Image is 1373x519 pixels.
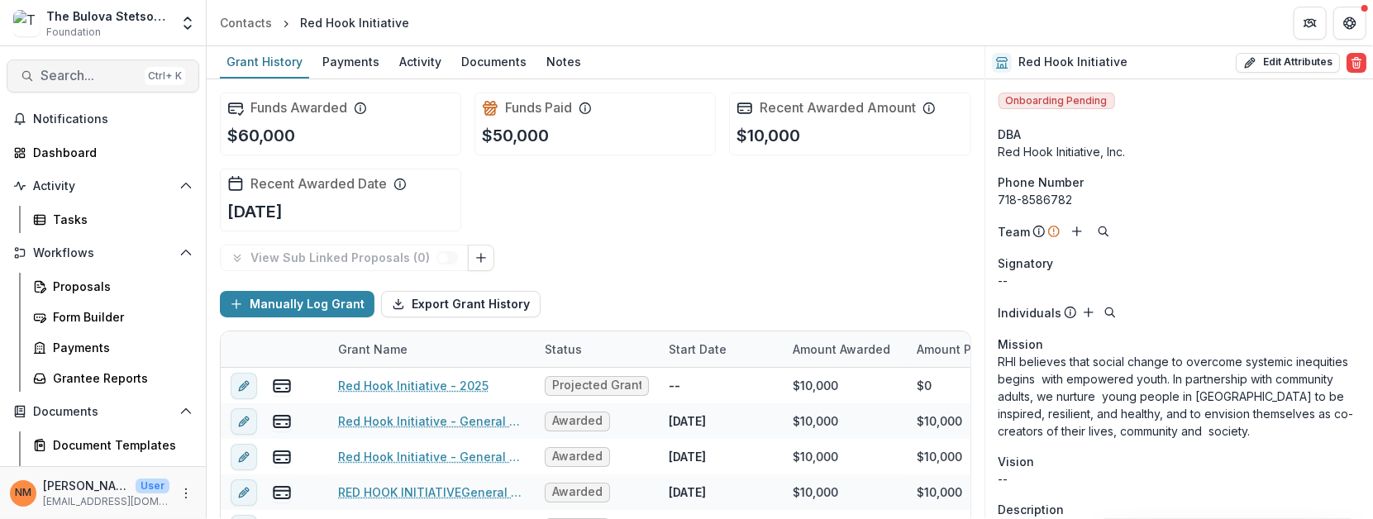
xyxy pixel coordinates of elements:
[176,7,199,40] button: Open entity switcher
[1079,302,1099,322] button: Add
[272,483,292,502] button: view-payments
[793,377,838,394] div: $10,000
[999,143,1360,160] div: Red Hook Initiative, Inc.
[917,448,962,465] div: $10,000
[7,60,199,93] button: Search...
[220,46,309,79] a: Grant History
[231,479,257,506] button: edit
[227,123,295,148] p: $60,000
[1236,53,1340,73] button: Edit Attributes
[783,340,900,358] div: Amount Awarded
[999,174,1085,191] span: Phone Number
[316,50,386,74] div: Payments
[33,144,186,161] div: Dashboard
[999,453,1035,470] span: Vision
[250,100,347,116] h2: Funds Awarded
[250,176,387,192] h2: Recent Awarded Date
[669,377,680,394] p: --
[540,50,588,74] div: Notes
[1100,302,1120,322] button: Search
[53,369,186,387] div: Grantee Reports
[213,11,416,35] nav: breadcrumb
[43,494,169,509] p: [EMAIL_ADDRESS][DOMAIN_NAME]
[220,245,469,271] button: View Sub Linked Proposals (0)
[760,100,916,116] h2: Recent Awarded Amount
[552,485,603,499] span: Awarded
[7,173,199,199] button: Open Activity
[43,477,129,494] p: [PERSON_NAME]
[907,331,1031,367] div: Amount Paid
[917,340,989,358] p: Amount Paid
[328,340,417,358] div: Grant Name
[26,303,199,331] a: Form Builder
[552,414,603,428] span: Awarded
[7,139,199,166] a: Dashboard
[7,240,199,266] button: Open Workflows
[338,377,489,394] a: Red Hook Initiative - 2025
[53,211,186,228] div: Tasks
[535,340,592,358] div: Status
[999,223,1031,240] p: Team
[1333,7,1366,40] button: Get Help
[783,331,907,367] div: Amount Awarded
[26,206,199,233] a: Tasks
[7,106,199,132] button: Notifications
[999,255,1054,272] span: Signatory
[7,398,199,425] button: Open Documents
[272,376,292,396] button: view-payments
[231,373,257,399] button: edit
[26,364,199,392] a: Grantee Reports
[272,412,292,431] button: view-payments
[231,444,257,470] button: edit
[999,191,1360,208] div: 718-8586782
[669,412,706,430] p: [DATE]
[999,272,1360,289] div: --
[540,46,588,79] a: Notes
[53,308,186,326] div: Form Builder
[659,340,737,358] div: Start Date
[1067,221,1087,241] button: Add
[220,291,374,317] button: Manually Log Grant
[793,412,838,430] div: $10,000
[272,447,292,467] button: view-payments
[999,126,1022,143] span: DBA
[26,462,199,489] a: Document Center
[26,273,199,300] a: Proposals
[328,331,535,367] div: Grant Name
[250,251,436,265] p: View Sub Linked Proposals ( 0 )
[1347,53,1366,73] button: Delete
[669,483,706,501] p: [DATE]
[393,50,448,74] div: Activity
[338,483,525,501] a: RED HOOK INITIATIVEGeneral Operating - 2022
[338,448,525,465] a: Red Hook Initiative - General Support
[33,246,173,260] span: Workflows
[793,448,838,465] div: $10,000
[737,123,800,148] p: $10,000
[468,245,494,271] button: Link Grants
[41,68,138,83] span: Search...
[659,331,783,367] div: Start Date
[33,112,193,126] span: Notifications
[917,377,932,394] div: $0
[33,179,173,193] span: Activity
[1294,7,1327,40] button: Partners
[552,379,641,393] span: Projected Grants
[231,408,257,435] button: edit
[227,199,283,224] p: [DATE]
[999,501,1065,518] span: Description
[917,483,962,501] div: $10,000
[552,450,603,464] span: Awarded
[220,50,309,74] div: Grant History
[316,46,386,79] a: Payments
[393,46,448,79] a: Activity
[53,339,186,356] div: Payments
[999,304,1062,321] p: Individuals
[26,431,199,459] a: Document Templates
[381,291,541,317] button: Export Grant History
[669,448,706,465] p: [DATE]
[793,483,838,501] div: $10,000
[1018,55,1127,69] h2: Red Hook Initiative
